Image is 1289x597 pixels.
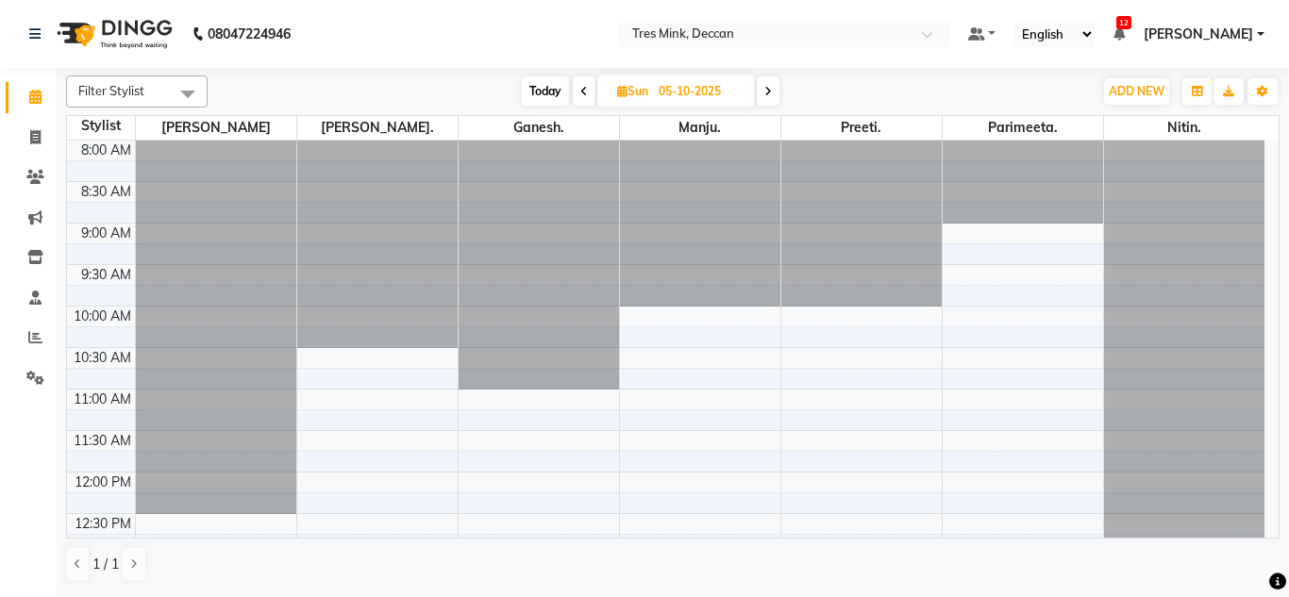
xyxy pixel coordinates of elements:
div: 12:30 PM [71,514,135,534]
a: 12 [1113,25,1125,42]
span: 1 / 1 [92,555,119,574]
span: Nitin. [1104,116,1265,140]
span: Manju. [620,116,780,140]
div: 10:00 AM [70,307,135,326]
span: [PERSON_NAME]. [297,116,458,140]
span: Sun [612,84,653,98]
span: Preeti. [781,116,942,140]
span: Parimeeta. [943,116,1103,140]
div: 9:00 AM [77,224,135,243]
span: Filter Stylist [78,83,144,98]
div: 12:00 PM [71,473,135,492]
div: 8:30 AM [77,182,135,202]
span: 12 [1116,16,1131,29]
input: 2025-10-05 [653,77,747,106]
div: Stylist [67,116,135,136]
span: [PERSON_NAME] [1144,25,1253,44]
span: Today [522,76,569,106]
span: ADD NEW [1109,84,1164,98]
div: 8:00 AM [77,141,135,160]
div: 11:30 AM [70,431,135,451]
span: Ganesh. [459,116,619,140]
b: 08047224946 [208,8,291,60]
button: ADD NEW [1104,78,1169,105]
span: [PERSON_NAME] [136,116,296,140]
div: 11:00 AM [70,390,135,409]
img: logo [48,8,177,60]
div: 9:30 AM [77,265,135,285]
div: 10:30 AM [70,348,135,368]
